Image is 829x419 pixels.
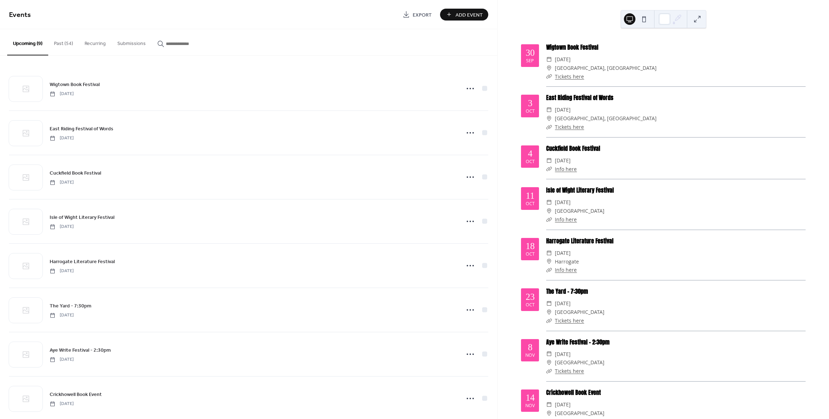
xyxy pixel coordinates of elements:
[546,358,552,367] div: ​
[50,302,91,310] span: The Yard - 7:30pm
[526,159,535,164] div: Oct
[50,125,113,133] a: East Riding Festival of Words
[526,109,535,114] div: Oct
[413,11,432,19] span: Export
[546,186,614,194] a: Isle of Wight Literary Festival
[555,216,577,223] a: Info here
[526,252,535,257] div: Oct
[526,242,535,251] div: 18
[546,409,552,418] div: ​
[555,308,604,316] span: [GEOGRAPHIC_DATA]
[546,114,552,123] div: ​
[555,166,577,172] a: Info here
[546,249,552,257] div: ​
[546,350,552,359] div: ​
[546,257,552,266] div: ​
[555,123,584,130] a: Tickets here
[525,353,535,358] div: Nov
[546,388,806,397] div: Crickhowell Book Event
[546,287,588,296] a: The Yard - 7:30pm
[546,215,552,224] div: ​
[50,401,74,407] span: [DATE]
[555,105,571,114] span: [DATE]
[546,236,613,245] a: Harrogate Literature Festival
[555,207,604,215] span: [GEOGRAPHIC_DATA]
[546,299,552,308] div: ​
[526,292,535,301] div: 23
[397,9,437,21] a: Export
[526,191,534,200] div: 11
[440,9,488,21] button: Add Event
[50,135,74,141] span: [DATE]
[50,91,74,97] span: [DATE]
[546,72,552,81] div: ​
[546,316,552,325] div: ​
[48,29,79,55] button: Past (54)
[50,391,102,398] span: Crickhowell Book Event
[546,156,552,165] div: ​
[555,317,584,324] a: Tickets here
[555,400,571,409] span: [DATE]
[546,165,552,174] div: ​
[50,302,91,310] a: The Yard - 7:30pm
[79,29,112,55] button: Recurring
[50,80,100,89] a: Wigtown Book Festival
[555,73,584,80] a: Tickets here
[546,207,552,215] div: ​
[50,125,113,133] span: East Riding Festival of Words
[546,144,600,153] a: Cuckfield Book Festival
[555,114,657,123] span: [GEOGRAPHIC_DATA], [GEOGRAPHIC_DATA]
[50,268,74,274] span: [DATE]
[50,224,74,230] span: [DATE]
[526,48,535,57] div: 30
[50,179,74,186] span: [DATE]
[546,105,552,114] div: ​
[546,338,610,346] a: Aye Write Festival - 2:30pm
[50,257,115,266] a: Harrogate Literature Festival
[546,43,598,51] a: Wigtown Book Festival
[50,356,74,363] span: [DATE]
[50,346,111,354] a: Aye Write Festival - 2:30pm
[546,400,552,409] div: ​
[50,81,100,89] span: Wigtown Book Festival
[50,390,102,398] a: Crickhowell Book Event
[528,99,533,108] div: 3
[555,266,577,273] a: Info here
[528,343,533,352] div: 8
[7,29,48,55] button: Upcoming (9)
[50,258,115,266] span: Harrogate Literature Festival
[555,156,571,165] span: [DATE]
[9,8,31,22] span: Events
[555,249,571,257] span: [DATE]
[555,409,604,418] span: [GEOGRAPHIC_DATA]
[546,308,552,316] div: ​
[526,202,535,206] div: Oct
[546,55,552,64] div: ​
[50,312,74,319] span: [DATE]
[546,64,552,72] div: ​
[555,55,571,64] span: [DATE]
[546,198,552,207] div: ​
[555,257,579,266] span: Harrogate
[526,59,534,63] div: Sep
[50,213,114,221] a: Isle of Wight Literary Festival
[526,303,535,307] div: Oct
[555,350,571,359] span: [DATE]
[50,169,101,177] a: Cuckfield Book Festival
[546,266,552,274] div: ​
[555,358,604,367] span: [GEOGRAPHIC_DATA]
[528,149,533,158] div: 4
[50,214,114,221] span: Isle of Wight Literary Festival
[456,11,483,19] span: Add Event
[555,299,571,308] span: [DATE]
[546,367,552,375] div: ​
[526,393,535,402] div: 14
[112,29,151,55] button: Submissions
[525,404,535,408] div: Nov
[555,64,657,72] span: [GEOGRAPHIC_DATA], [GEOGRAPHIC_DATA]
[546,93,613,102] a: East Riding Festival of Words
[546,123,552,131] div: ​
